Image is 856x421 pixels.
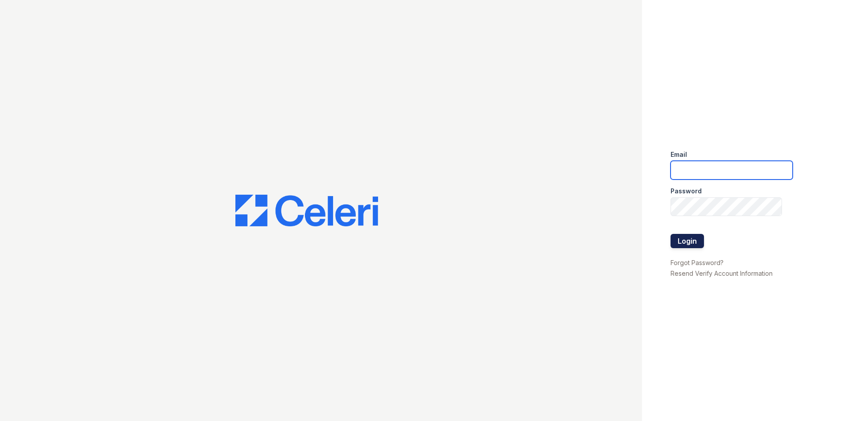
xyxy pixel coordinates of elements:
[235,195,378,227] img: CE_Logo_Blue-a8612792a0a2168367f1c8372b55b34899dd931a85d93a1a3d3e32e68fde9ad4.png
[671,259,724,266] a: Forgot Password?
[671,234,704,248] button: Login
[671,150,687,159] label: Email
[671,187,702,196] label: Password
[671,270,773,277] a: Resend Verify Account Information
